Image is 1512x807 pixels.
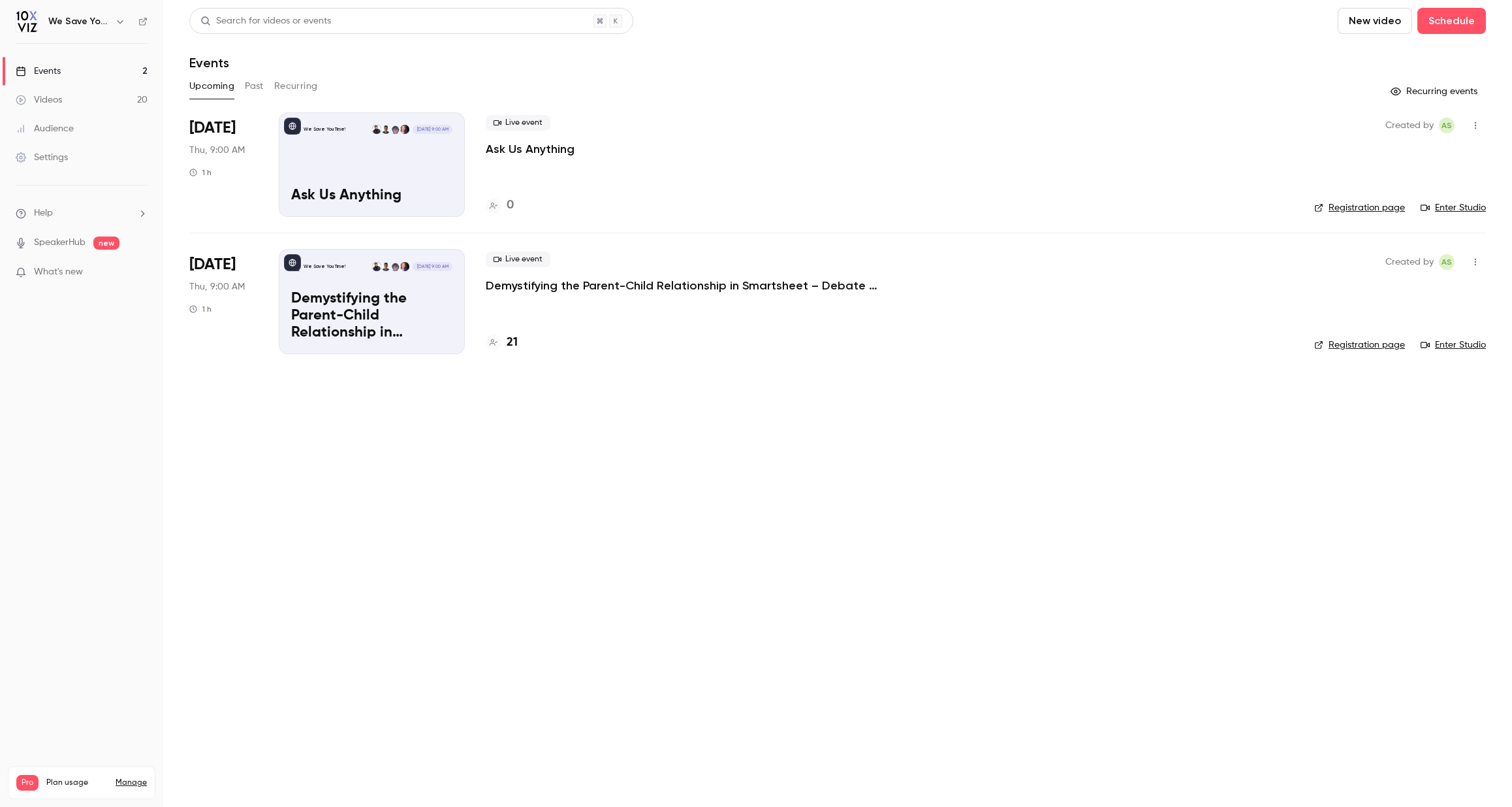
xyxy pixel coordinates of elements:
[1417,8,1486,34] button: Schedule
[1441,118,1452,133] span: AS
[16,11,37,32] img: We Save You Time!
[189,254,236,275] span: [DATE]
[189,280,245,293] span: Thu, 9:00 AM
[390,125,400,134] img: Dansong Wang
[189,167,212,178] div: 1 h
[486,197,514,214] a: 0
[413,125,452,134] span: [DATE] 9:00 AM
[507,197,514,214] h4: 0
[93,237,119,250] span: new
[486,252,550,267] span: Live event
[16,122,74,135] div: Audience
[189,55,229,71] h1: Events
[1421,201,1486,214] a: Enter Studio
[291,291,452,341] p: Demystifying the Parent-Child Relationship in Smartsheet – Debate at the Dinner Table
[372,125,381,134] img: Dustin Wise
[16,65,61,78] div: Events
[48,15,110,28] h6: We Save You Time!
[1314,338,1405,352] a: Registration page
[372,262,381,271] img: Dustin Wise
[304,126,345,133] p: We Save You Time!
[1385,118,1434,133] span: Created by
[1385,81,1486,102] button: Recurring events
[46,778,108,788] span: Plan usage
[381,262,390,271] img: Ayelet Weiner
[34,236,86,250] a: SpeakerHub
[200,14,331,28] div: Search for videos or events
[34,265,83,279] span: What's new
[486,141,575,157] a: Ask Us Anything
[486,278,877,293] a: Demystifying the Parent-Child Relationship in Smartsheet – Debate at the Dinner Table
[245,76,264,97] button: Past
[16,775,39,791] span: Pro
[1439,254,1455,270] span: Ashley Sage
[291,188,452,205] p: Ask Us Anything
[486,334,518,352] a: 21
[381,125,390,134] img: Ayelet Weiner
[390,262,400,271] img: Dansong Wang
[189,144,245,157] span: Thu, 9:00 AM
[189,304,212,314] div: 1 h
[16,151,68,164] div: Settings
[1421,338,1486,352] a: Enter Studio
[1385,254,1434,270] span: Created by
[279,112,465,217] a: Ask Us AnythingWe Save You Time!Jennifer JonesDansong WangAyelet WeinerDustin Wise[DATE] 9:00 AMA...
[34,206,53,220] span: Help
[16,93,62,107] div: Videos
[1314,201,1405,214] a: Registration page
[486,115,550,131] span: Live event
[1441,254,1452,270] span: AS
[189,76,234,97] button: Upcoming
[507,334,518,352] h4: 21
[400,125,409,134] img: Jennifer Jones
[274,76,318,97] button: Recurring
[189,112,258,217] div: Aug 21 Thu, 9:00 AM (America/Denver)
[132,267,148,278] iframe: Noticeable Trigger
[279,249,465,354] a: Demystifying the Parent-Child Relationship in Smartsheet – Debate at the Dinner Table We Save You...
[189,118,236,139] span: [DATE]
[16,206,148,220] li: help-dropdown-opener
[1439,118,1455,133] span: Ashley Sage
[1338,8,1412,34] button: New video
[116,778,147,788] a: Manage
[400,262,409,271] img: Jennifer Jones
[304,263,345,270] p: We Save You Time!
[189,249,258,354] div: Sep 4 Thu, 9:00 AM (America/Denver)
[413,262,452,271] span: [DATE] 9:00 AM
